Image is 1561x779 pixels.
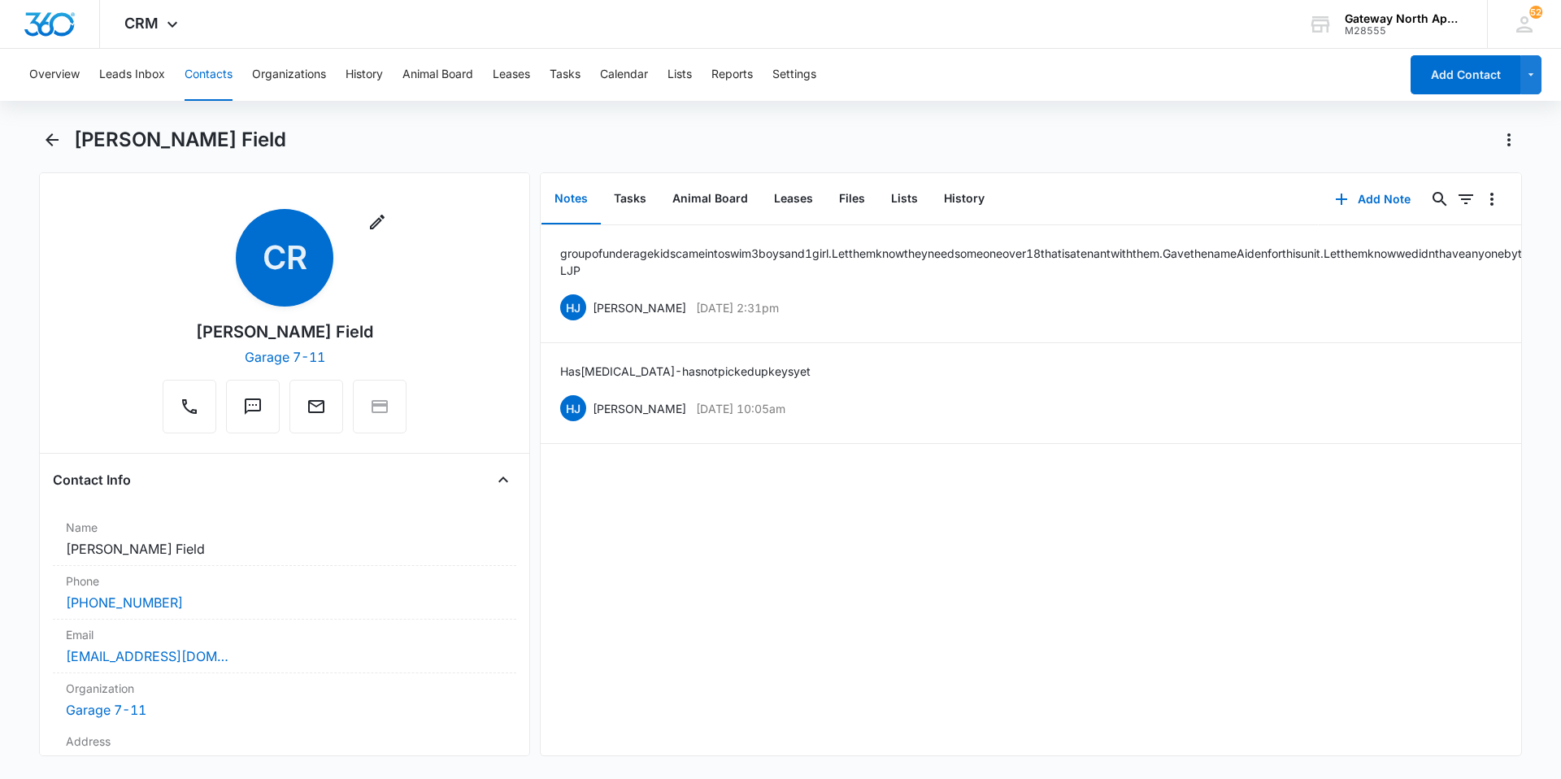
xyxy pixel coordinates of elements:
[1345,12,1463,25] div: account name
[226,405,280,419] a: Text
[66,572,503,590] label: Phone
[1496,127,1522,153] button: Actions
[53,566,516,620] div: Phone[PHONE_NUMBER]
[550,49,580,101] button: Tasks
[1453,186,1479,212] button: Filters
[289,405,343,419] a: Email
[53,620,516,673] div: Email[EMAIL_ADDRESS][DOMAIN_NAME]
[53,470,131,490] h4: Contact Info
[772,49,816,101] button: Settings
[66,539,503,559] dd: [PERSON_NAME] Field
[66,519,503,536] label: Name
[659,174,761,224] button: Animal Board
[560,294,586,320] span: HJ
[560,363,811,380] p: Has [MEDICAL_DATA] - has not picked up keys yet
[66,593,183,612] a: [PHONE_NUMBER]
[66,680,503,697] label: Organization
[66,646,228,666] a: [EMAIL_ADDRESS][DOMAIN_NAME]
[1427,186,1453,212] button: Search...
[163,405,216,419] a: Call
[593,400,686,417] p: [PERSON_NAME]
[826,174,878,224] button: Files
[541,174,601,224] button: Notes
[185,49,233,101] button: Contacts
[600,49,648,101] button: Calendar
[124,15,159,32] span: CRM
[252,49,326,101] button: Organizations
[1345,25,1463,37] div: account id
[931,174,998,224] button: History
[53,512,516,566] div: Name[PERSON_NAME] Field
[39,127,64,153] button: Back
[696,400,785,417] p: [DATE] 10:05am
[29,49,80,101] button: Overview
[490,467,516,493] button: Close
[66,626,503,643] label: Email
[711,49,753,101] button: Reports
[560,395,586,421] span: HJ
[696,299,779,316] p: [DATE] 2:31pm
[1529,6,1542,19] span: 52
[878,174,931,224] button: Lists
[346,49,383,101] button: History
[761,174,826,224] button: Leases
[1529,6,1542,19] div: notifications count
[1319,180,1427,219] button: Add Note
[226,380,280,433] button: Text
[245,349,325,365] a: Garage 7-11
[53,673,516,726] div: OrganizationGarage 7-11
[593,299,686,316] p: [PERSON_NAME]
[667,49,692,101] button: Lists
[1479,186,1505,212] button: Overflow Menu
[601,174,659,224] button: Tasks
[1411,55,1520,94] button: Add Contact
[66,702,146,718] a: Garage 7-11
[236,209,333,307] span: CR
[289,380,343,433] button: Email
[163,380,216,433] button: Call
[402,49,473,101] button: Animal Board
[66,753,503,772] dd: ---
[493,49,530,101] button: Leases
[74,128,286,152] h1: [PERSON_NAME] Field
[99,49,165,101] button: Leads Inbox
[66,733,503,750] label: Address
[196,320,373,344] div: [PERSON_NAME] Field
